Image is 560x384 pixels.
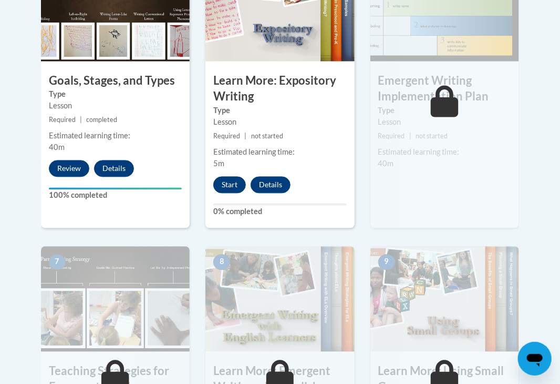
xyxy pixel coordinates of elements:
button: Review [49,160,89,177]
span: Required [49,116,76,124]
label: Type [378,105,511,117]
iframe: Button to launch messaging window [518,342,552,376]
img: Course Image [41,247,190,352]
button: Details [251,177,291,194]
span: 9 [378,255,395,270]
div: Lesson [213,117,346,128]
span: 5m [213,159,224,168]
label: Type [49,89,182,100]
span: | [409,133,411,140]
h3: Learn More: Expository Writing [205,73,354,106]
div: Lesson [378,117,511,128]
label: 100% completed [49,190,182,201]
div: Estimated learning time: [49,130,182,142]
span: not started [416,133,448,140]
img: Course Image [205,247,354,352]
div: Your progress [49,188,182,190]
button: Details [94,160,134,177]
div: Lesson [49,100,182,112]
span: Required [378,133,405,140]
span: not started [251,133,283,140]
img: Course Image [370,247,519,352]
span: 8 [213,255,230,270]
div: Estimated learning time: [378,147,511,158]
label: 0% completed [213,206,346,218]
div: Estimated learning time: [213,147,346,158]
span: | [80,116,82,124]
span: | [245,133,247,140]
label: Type [213,105,346,117]
h3: Emergent Writing Implementation Plan [370,73,519,106]
span: 40m [49,143,65,152]
span: Required [213,133,240,140]
span: 7 [49,255,66,270]
button: Start [213,177,246,194]
h3: Goals, Stages, and Types [41,73,190,89]
span: 40m [378,159,394,168]
span: completed [86,116,117,124]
